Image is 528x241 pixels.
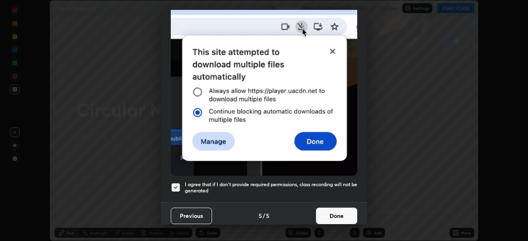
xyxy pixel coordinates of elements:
h5: I agree that if I don't provide required permissions, class recording will not be generated [185,181,357,194]
h4: / [263,211,265,220]
h4: 5 [266,211,269,220]
button: Done [316,208,357,224]
button: Previous [171,208,212,224]
h4: 5 [259,211,262,220]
